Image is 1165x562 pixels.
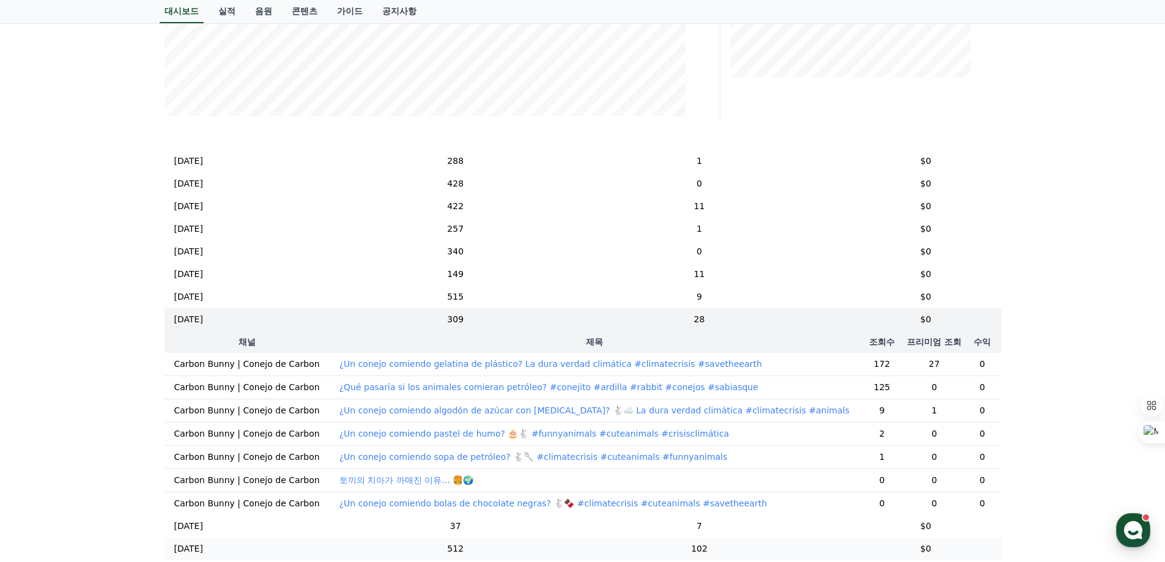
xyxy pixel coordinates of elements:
[39,406,46,416] span: 홈
[859,492,904,515] td: 0
[859,445,904,468] td: 1
[81,388,158,418] a: 대화
[174,290,203,303] p: [DATE]
[548,515,851,538] td: 7
[964,331,1000,353] th: 수익
[4,388,81,418] a: 홈
[964,468,1000,492] td: 0
[904,445,964,468] td: 0
[165,468,330,492] td: Carbon Bunny | Conejo de Carbon
[189,406,204,416] span: 설정
[363,308,548,331] td: 309
[964,422,1000,445] td: 0
[548,195,851,218] td: 11
[174,223,203,235] p: [DATE]
[851,308,1001,331] td: $0
[548,172,851,195] td: 0
[548,240,851,263] td: 0
[339,451,728,463] button: ¿Un conejo comiendo sopa de petróleo? 🐇🥄 #climatecrisis #cuteanimals #funnyanimals
[165,422,330,445] td: Carbon Bunny | Conejo de Carbon
[339,381,758,393] button: ¿Qué pasaría si los animales comieran petróleo? #conejito #ardilla #rabbit #conejos #sabiasque
[363,263,548,286] td: 149
[330,331,859,353] th: 제목
[859,468,904,492] td: 0
[851,240,1001,263] td: $0
[363,515,548,538] td: 37
[904,468,964,492] td: 0
[964,375,1000,399] td: 0
[174,155,203,168] p: [DATE]
[112,407,127,416] span: 대화
[165,492,330,515] td: Carbon Bunny | Conejo de Carbon
[859,331,904,353] th: 조회수
[904,422,964,445] td: 0
[851,218,1001,240] td: $0
[174,245,203,258] p: [DATE]
[339,404,849,416] button: ¿Un conejo comiendo algodón de azúcar con [MEDICAL_DATA]? 🐇☁️ La dura verdad climática #climatecr...
[165,375,330,399] td: Carbon Bunny | Conejo de Carbon
[859,353,904,376] td: 172
[165,399,330,422] td: Carbon Bunny | Conejo de Carbon
[859,375,904,399] td: 125
[851,263,1001,286] td: $0
[165,331,330,353] th: 채널
[548,538,851,560] td: 102
[158,388,235,418] a: 설정
[851,515,1001,538] td: $0
[964,353,1000,376] td: 0
[548,308,851,331] td: 28
[363,538,548,560] td: 512
[339,474,474,486] button: 토끼의 치아가 까매진 이유… 🍔🌍
[363,195,548,218] td: 422
[964,399,1000,422] td: 0
[363,150,548,172] td: 288
[904,353,964,376] td: 27
[851,286,1001,308] td: $0
[363,218,548,240] td: 257
[174,313,203,326] p: [DATE]
[964,445,1000,468] td: 0
[859,399,904,422] td: 9
[904,399,964,422] td: 1
[904,331,964,353] th: 프리미엄 조회
[964,492,1000,515] td: 0
[548,218,851,240] td: 1
[165,445,330,468] td: Carbon Bunny | Conejo de Carbon
[363,240,548,263] td: 340
[339,427,730,440] button: ¿Un conejo comiendo pastel de humo? 🎂🐇 #funnyanimals #cuteanimals #crisisclimática
[851,150,1001,172] td: $0
[904,375,964,399] td: 0
[859,422,904,445] td: 2
[339,358,762,370] button: ¿Un conejo comiendo gelatina de plástico? La dura verdad climática #climatecrisis #savetheearth
[548,263,851,286] td: 11
[174,520,203,533] p: [DATE]
[548,150,851,172] td: 1
[904,492,964,515] td: 0
[851,195,1001,218] td: $0
[174,542,203,555] p: [DATE]
[339,497,767,509] button: ¿Un conejo comiendo bolas de chocolate negras? 🐇🍫 #climatecrisis #cuteanimals #savetheearth
[174,200,203,213] p: [DATE]
[174,177,203,190] p: [DATE]
[548,286,851,308] td: 9
[851,538,1001,560] td: $0
[174,268,203,281] p: [DATE]
[165,353,330,376] td: Carbon Bunny | Conejo de Carbon
[363,286,548,308] td: 515
[363,172,548,195] td: 428
[851,172,1001,195] td: $0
